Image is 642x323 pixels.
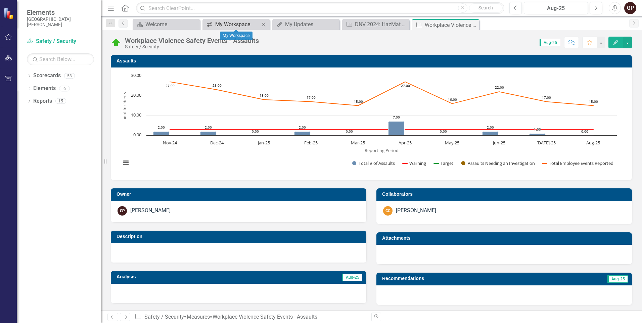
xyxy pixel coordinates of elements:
[131,112,141,118] text: 10.00
[131,72,141,78] text: 30.00
[117,234,363,239] h3: Description
[388,122,405,136] path: Apr-25, 7. Total # of Assaults.
[27,16,94,28] small: [GEOGRAPHIC_DATA][PERSON_NAME]
[351,140,365,146] text: Mar-25
[285,20,338,29] div: My Updates
[125,44,259,49] div: Safety / Security
[27,53,94,65] input: Search Below...
[401,83,410,88] text: 27.00
[213,314,317,320] div: Workplace Violence Safety Events - Assaults
[365,147,399,153] text: Reporting Period
[274,20,338,29] a: My Updates
[27,38,94,45] a: Safety / Security
[3,7,15,20] img: ClearPoint Strategy
[55,98,66,104] div: 15
[393,115,400,120] text: 7.00
[607,275,628,283] span: Aug-25
[440,129,447,134] text: 0.00
[589,99,598,104] text: 15.00
[220,32,253,40] div: My Workspace
[581,129,588,134] text: 0.00
[382,192,629,197] h3: Collaborators
[213,83,222,88] text: 23.00
[136,2,504,14] input: Search ClearPoint...
[215,20,260,29] div: My Workspace
[307,95,316,100] text: 17.00
[133,132,141,138] text: 0.00
[540,39,560,46] span: Aug-25
[187,314,210,320] a: Measures
[495,85,504,90] text: 22.00
[478,5,493,10] span: Search
[33,85,56,92] a: Elements
[117,192,363,197] h3: Owner
[260,93,269,98] text: 18.00
[469,3,503,13] button: Search
[537,140,556,146] text: [DATE]-25
[118,73,625,173] div: Chart. Highcharts interactive chart.
[483,132,499,136] path: Jun-25, 2. Total # of Assaults.
[33,97,52,105] a: Reports
[135,313,366,321] div: » »
[383,206,393,216] div: GC
[125,37,259,44] div: Workplace Violence Safety Events - Assaults
[121,158,131,168] button: View chart menu, Chart
[342,274,362,281] span: Aug-25
[425,21,477,29] div: Workplace Violence Safety Events - Assaults
[487,125,494,130] text: 2.00
[257,140,270,146] text: Jan-25
[399,140,412,146] text: Apr-25
[118,206,127,216] div: GP
[354,99,363,104] text: 15.00
[542,95,551,100] text: 17.00
[530,134,546,136] path: Jul-25, 1. Total # of Assaults.
[27,8,94,16] span: Elements
[118,73,620,173] svg: Interactive chart
[344,20,408,29] a: DNV 2024: HazMat Pickup Signatures
[382,276,546,281] h3: Recommendations
[586,140,600,146] text: Aug-25
[434,160,454,166] button: Show Target
[210,140,224,146] text: Dec-24
[111,37,122,48] img: On Target
[131,92,141,98] text: 20.00
[169,134,595,137] g: Target, series 3 of 5. Line with 10 data points.
[355,20,408,29] div: DNV 2024: HazMat Pickup Signatures
[252,129,259,134] text: 0.00
[445,140,459,146] text: May-25
[524,2,588,14] button: Aug-25
[117,58,629,63] h3: Assaults
[122,92,128,119] text: # of Incidents
[396,207,436,215] div: [PERSON_NAME]
[204,20,260,29] a: My Workspace
[117,274,234,279] h3: Analysis
[59,86,70,91] div: 6
[163,140,177,146] text: Nov-24
[33,72,61,80] a: Scorecards
[382,236,629,241] h3: Attachments
[304,140,318,146] text: Feb-25
[200,132,217,136] path: Dec-24, 2. Total # of Assaults.
[145,20,198,29] div: Welcome
[534,127,541,132] text: 1.00
[294,132,311,136] path: Feb-25, 2. Total # of Assaults.
[526,4,586,12] div: Aug-25
[299,125,306,130] text: 2.00
[169,81,595,107] g: Total Employee Events Reported, series 5 of 5. Line with 10 data points.
[346,129,353,134] text: 0.00
[448,97,457,102] text: 16.00
[134,20,198,29] a: Welcome
[153,132,170,136] path: Nov-24, 2. Total # of Assaults.
[205,125,212,130] text: 2.00
[492,140,505,146] text: Jun-25
[403,160,426,166] button: Show Warning
[169,128,595,131] g: Warning, series 2 of 5. Line with 10 data points.
[158,125,165,130] text: 2.00
[144,314,184,320] a: Safety / Security
[352,160,395,166] button: Show Total # of Assaults
[461,160,535,166] button: Show Assaults Needing an Investigation
[130,207,171,215] div: [PERSON_NAME]
[166,83,175,88] text: 27.00
[624,2,636,14] button: GP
